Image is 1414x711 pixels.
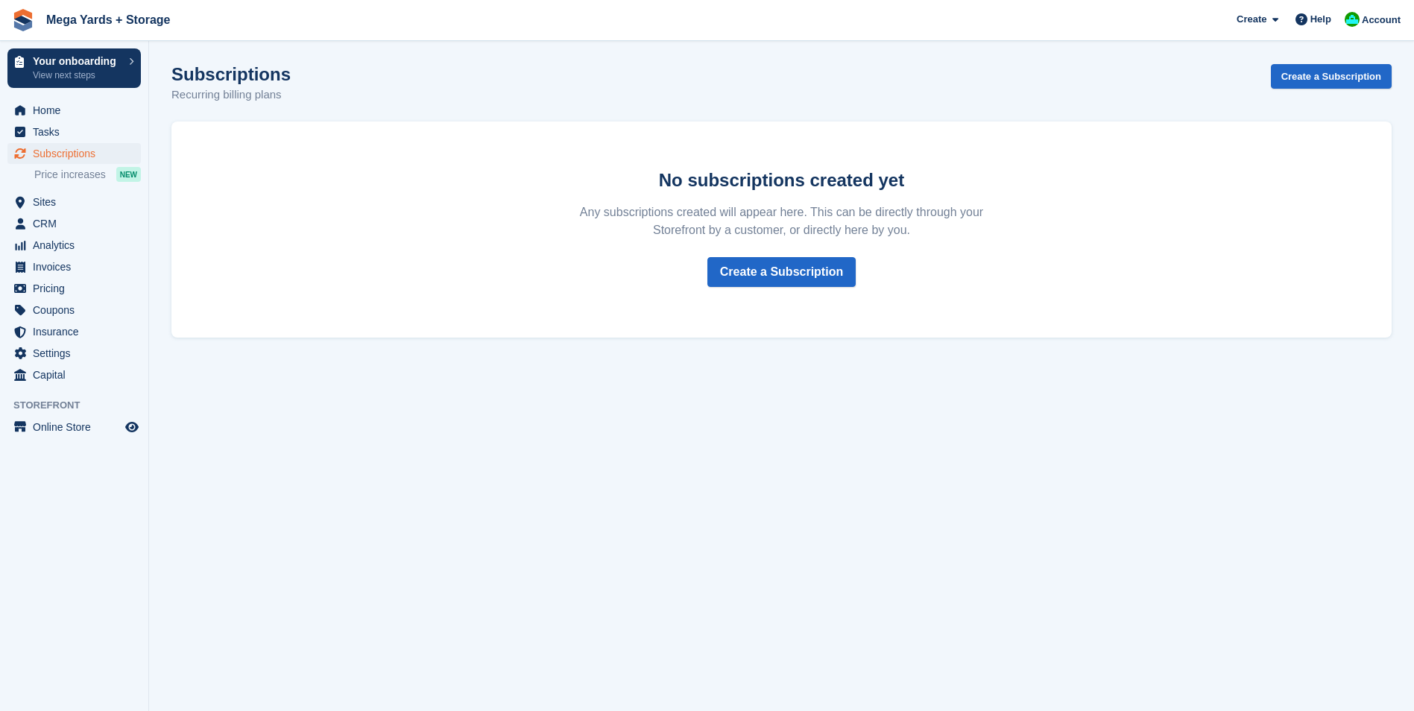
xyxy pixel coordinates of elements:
[7,256,141,277] a: menu
[1345,12,1360,27] img: Ben Ainscough
[1271,64,1392,89] a: Create a Subscription
[33,56,121,66] p: Your onboarding
[33,343,122,364] span: Settings
[33,69,121,82] p: View next steps
[7,48,141,88] a: Your onboarding View next steps
[33,300,122,320] span: Coupons
[33,364,122,385] span: Capital
[33,121,122,142] span: Tasks
[34,168,106,182] span: Price increases
[116,167,141,182] div: NEW
[33,321,122,342] span: Insurance
[7,192,141,212] a: menu
[33,143,122,164] span: Subscriptions
[7,100,141,121] a: menu
[33,100,122,121] span: Home
[564,203,1000,239] p: Any subscriptions created will appear here. This can be directly through your Storefront by a cus...
[33,256,122,277] span: Invoices
[34,166,141,183] a: Price increases NEW
[7,143,141,164] a: menu
[7,278,141,299] a: menu
[171,64,291,84] h1: Subscriptions
[171,86,291,104] p: Recurring billing plans
[33,417,122,437] span: Online Store
[33,213,122,234] span: CRM
[7,321,141,342] a: menu
[707,257,856,287] a: Create a Subscription
[12,9,34,31] img: stora-icon-8386f47178a22dfd0bd8f6a31ec36ba5ce8667c1dd55bd0f319d3a0aa187defe.svg
[659,170,904,190] strong: No subscriptions created yet
[7,417,141,437] a: menu
[1310,12,1331,27] span: Help
[7,364,141,385] a: menu
[7,300,141,320] a: menu
[1362,13,1401,28] span: Account
[13,398,148,413] span: Storefront
[40,7,176,32] a: Mega Yards + Storage
[33,192,122,212] span: Sites
[123,418,141,436] a: Preview store
[7,235,141,256] a: menu
[33,278,122,299] span: Pricing
[33,235,122,256] span: Analytics
[7,121,141,142] a: menu
[7,213,141,234] a: menu
[1237,12,1266,27] span: Create
[7,343,141,364] a: menu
